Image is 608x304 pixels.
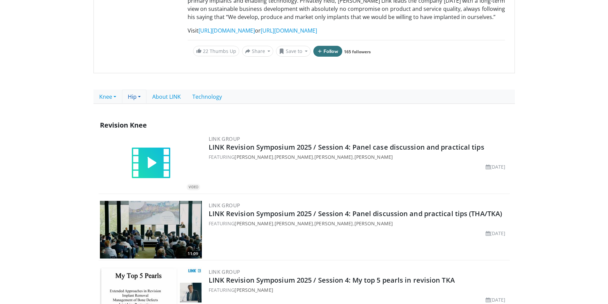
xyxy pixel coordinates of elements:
li: [DATE] [486,230,506,237]
a: LINK Revision Symposium 2025 / Session 4: My top 5 pearls in revision TKA [209,275,455,285]
li: [DATE] [486,296,506,303]
div: FEATURING [209,286,508,293]
a: [PERSON_NAME] [275,220,313,227]
span: 11:09 [186,251,200,257]
a: [PERSON_NAME] [234,154,273,160]
span: 22 [203,48,208,54]
small: VIDEO [189,185,198,189]
button: Save to [276,46,311,57]
a: 11:09 [100,201,202,259]
a: Knee [93,90,122,104]
a: [PERSON_NAME] [234,220,273,227]
img: 3128cf5b-6dc8-4dae-abb7-16a45176600d.300x170_q85_crop-smart_upscale.jpg [100,201,202,259]
img: video.svg [131,143,171,184]
p: Visit or [188,26,505,35]
a: [PERSON_NAME] [354,154,393,160]
button: Share [242,46,274,57]
a: [PERSON_NAME] [234,287,273,293]
a: LINK Group [209,135,240,142]
a: Technology [187,90,228,104]
div: FEATURING , , , [209,153,508,160]
a: 165 followers [344,49,371,55]
a: LINK Group [209,268,240,275]
a: About LINK [146,90,187,104]
button: Follow [313,46,343,57]
a: VIDEO [100,143,202,184]
a: LINK Group [209,202,240,209]
a: LINK Revision Symposium 2025 / Session 4: Panel discussion and practical tips (THA/TKA) [209,209,502,218]
a: 22 Thumbs Up [193,46,239,56]
a: [PERSON_NAME] [314,154,353,160]
a: [URL][DOMAIN_NAME] [261,27,317,34]
a: LINK Revision Symposium 2025 / Session 4: Panel case discussion and practical tips [209,142,484,152]
span: Revision Knee [100,120,147,130]
a: Hip [122,90,146,104]
a: [URL][DOMAIN_NAME] [198,27,255,34]
a: [PERSON_NAME] [354,220,393,227]
a: [PERSON_NAME] [275,154,313,160]
div: FEATURING , , , [209,220,508,227]
li: [DATE] [486,163,506,170]
a: [PERSON_NAME] [314,220,353,227]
